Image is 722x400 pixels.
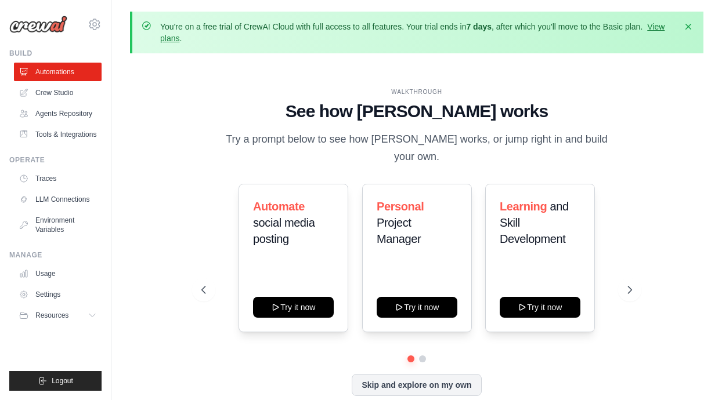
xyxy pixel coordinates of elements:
[14,169,102,188] a: Traces
[14,211,102,239] a: Environment Variables
[500,200,569,245] span: and Skill Development
[201,88,632,96] div: WALKTHROUGH
[9,155,102,165] div: Operate
[52,376,73,386] span: Logout
[352,374,481,396] button: Skip and explore on my own
[14,264,102,283] a: Usage
[253,200,305,213] span: Automate
[160,21,676,44] p: You're on a free trial of CrewAI Cloud with full access to all features. Your trial ends in , aft...
[377,297,457,318] button: Try it now
[222,131,612,165] p: Try a prompt below to see how [PERSON_NAME] works, or jump right in and build your own.
[14,63,102,81] a: Automations
[377,216,421,245] span: Project Manager
[466,22,492,31] strong: 7 days
[14,125,102,144] a: Tools & Integrations
[14,306,102,325] button: Resources
[201,101,632,122] h1: See how [PERSON_NAME] works
[500,200,547,213] span: Learning
[377,200,424,213] span: Personal
[9,371,102,391] button: Logout
[253,216,315,245] span: social media posting
[14,190,102,209] a: LLM Connections
[14,83,102,102] a: Crew Studio
[9,49,102,58] div: Build
[14,104,102,123] a: Agents Repository
[9,250,102,260] div: Manage
[253,297,334,318] button: Try it now
[35,311,68,320] span: Resources
[14,285,102,304] a: Settings
[9,16,67,33] img: Logo
[500,297,580,318] button: Try it now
